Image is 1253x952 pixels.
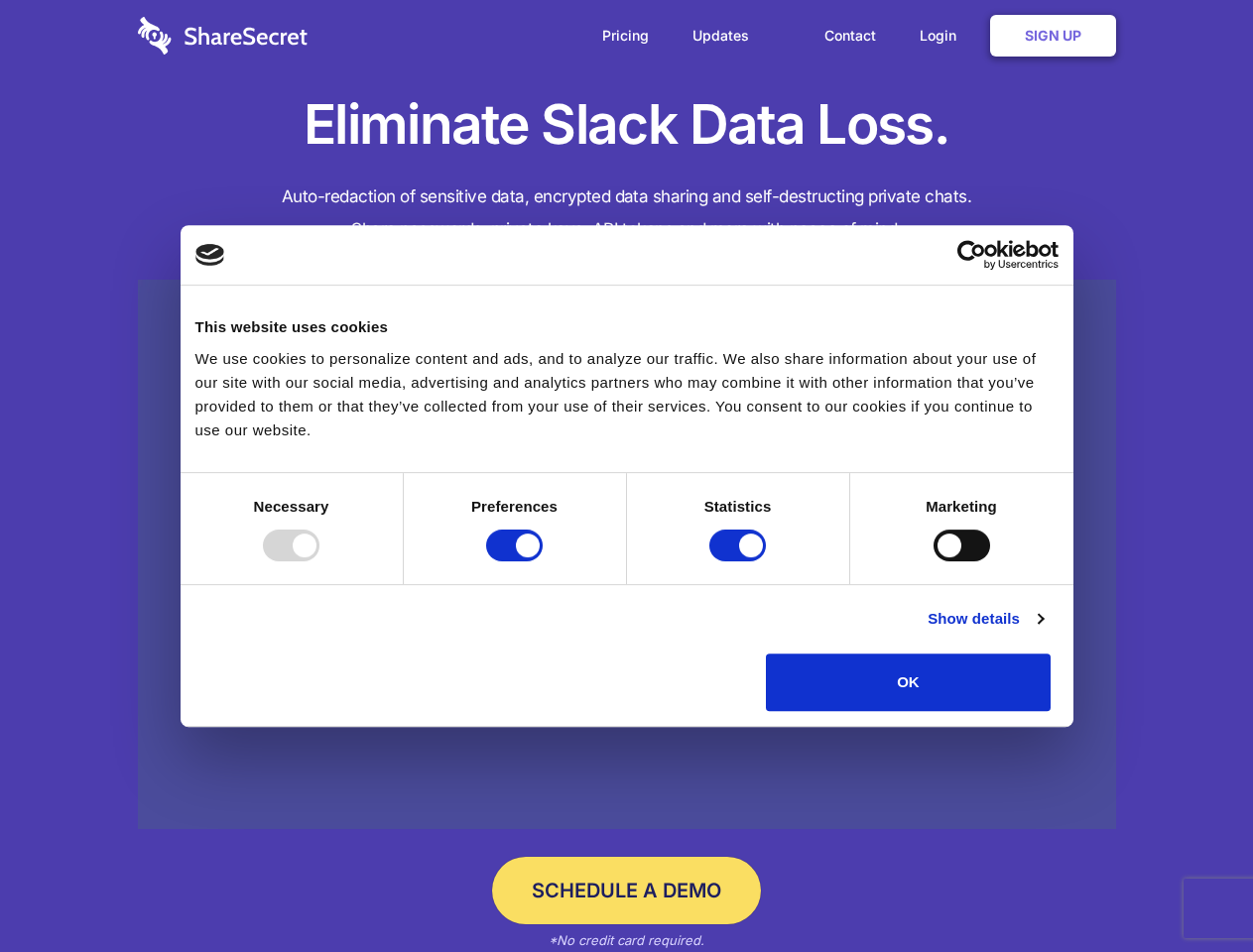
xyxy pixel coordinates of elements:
a: Wistia video thumbnail [138,280,1116,830]
a: Sign Up [990,15,1116,57]
strong: Necessary [254,498,329,515]
a: Pricing [582,5,669,66]
img: logo-wordmark-white-trans-d4663122ce5f474addd5e946df7df03e33cb6a1c49d2221995e7729f52c070b2.svg [138,17,308,55]
strong: Marketing [926,498,997,515]
a: Login [900,5,986,66]
a: Usercentrics Cookiebot - opens in a new window [885,240,1059,270]
img: logo [195,244,225,266]
em: *No credit card required. [549,932,704,948]
strong: Statistics [704,498,772,515]
a: Show details [928,607,1043,631]
a: Schedule a Demo [492,857,761,924]
button: OK [766,654,1051,711]
strong: Preferences [471,498,558,515]
a: Contact [805,5,896,66]
h1: Eliminate Slack Data Loss. [138,89,1116,161]
h4: Auto-redaction of sensitive data, encrypted data sharing and self-destructing private chats. Shar... [138,180,1116,246]
div: We use cookies to personalize content and ads, and to analyze our traffic. We also share informat... [195,347,1059,442]
div: This website uses cookies [195,315,1059,339]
